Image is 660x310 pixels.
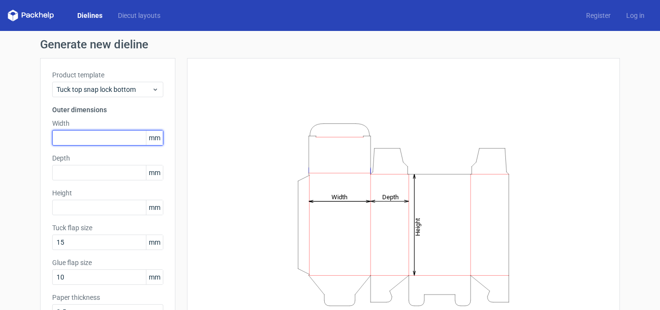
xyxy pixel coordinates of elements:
[578,11,618,20] a: Register
[52,105,163,115] h3: Outer dimensions
[52,223,163,233] label: Tuck flap size
[618,11,652,20] a: Log in
[52,188,163,198] label: Height
[57,85,152,94] span: Tuck top snap lock bottom
[146,200,163,215] span: mm
[52,118,163,128] label: Width
[146,270,163,284] span: mm
[414,218,421,236] tspan: Height
[110,11,168,20] a: Diecut layouts
[146,131,163,145] span: mm
[52,258,163,267] label: Glue flap size
[146,165,163,180] span: mm
[52,293,163,302] label: Paper thickness
[146,235,163,250] span: mm
[52,70,163,80] label: Product template
[382,193,399,200] tspan: Depth
[52,153,163,163] label: Depth
[40,39,620,50] h1: Generate new dieline
[331,193,347,200] tspan: Width
[70,11,110,20] a: Dielines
